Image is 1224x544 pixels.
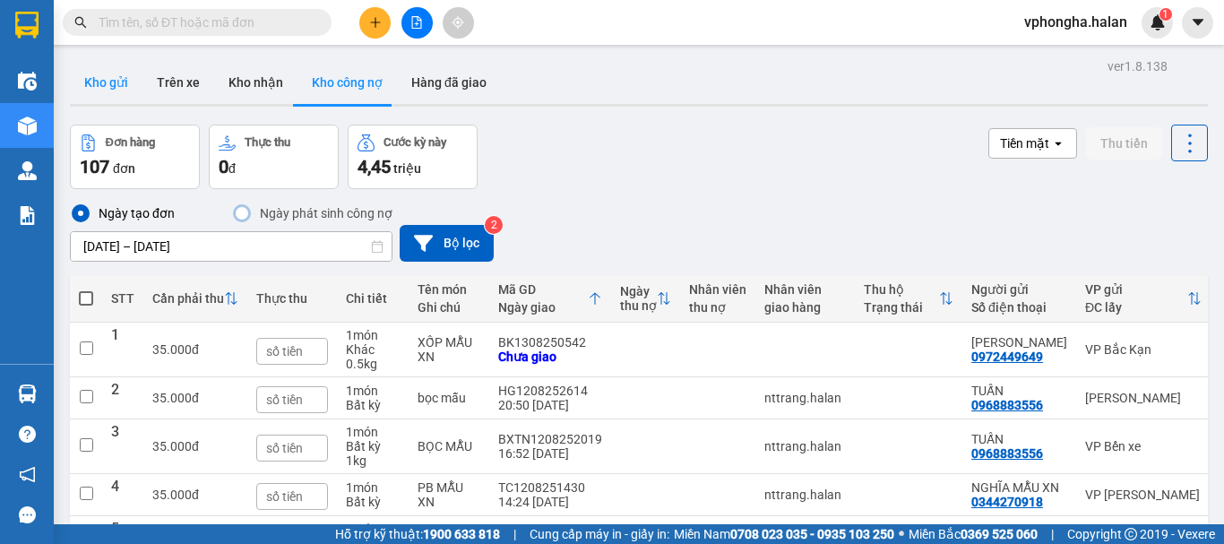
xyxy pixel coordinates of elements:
div: BK1308250542 [498,335,602,350]
span: plus [369,16,382,29]
button: Kho công nợ [297,61,397,104]
th: Toggle SortBy [489,275,611,323]
span: caret-down [1190,14,1206,30]
input: số tiền [256,386,328,413]
div: 1 món [346,425,400,439]
button: Kho nhận [214,61,297,104]
div: giao hàng [764,300,846,315]
div: Tiền mặt [1000,134,1049,152]
div: 1 [111,328,134,371]
div: VP gửi [1085,282,1187,297]
div: Thực thu [245,136,290,149]
span: 1 [1162,8,1168,21]
div: ĐC lấy [1085,300,1187,315]
div: 35.000 [152,391,238,405]
div: TC1208251430 [498,480,602,495]
input: số tiền [256,338,328,365]
div: STT [111,291,134,306]
div: Cần phải thu [152,291,224,306]
strong: 0708 023 035 - 0935 103 250 [730,527,894,541]
span: aim [452,16,464,29]
div: 35.000 [152,342,238,357]
div: nttrang.halan [764,391,846,405]
input: số tiền [256,435,328,462]
span: Miền Bắc [909,524,1038,544]
div: 14:24 [DATE] [498,495,602,509]
div: thu nợ [689,300,746,315]
div: VP Bến xe [1085,439,1202,453]
button: Trên xe [142,61,214,104]
button: aim [443,7,474,39]
button: caret-down [1182,7,1213,39]
sup: 2 [485,216,503,234]
span: ⚪️ [899,531,904,538]
button: Thực thu0đ [209,125,339,189]
th: Toggle SortBy [855,275,962,323]
div: 1 món [346,384,400,398]
div: 4 [111,479,134,510]
div: 35.000 [152,488,238,502]
span: đ [192,342,199,357]
span: 107 [80,156,109,177]
div: Chưa giao [498,350,602,364]
span: vphongha.halan [1010,11,1142,33]
span: đơn [113,161,135,176]
span: file-add [410,16,423,29]
span: đ [192,439,199,453]
div: Ngày tạo đơn [91,203,175,224]
div: Khác [346,342,400,357]
div: 20:50 [DATE] [498,398,602,412]
input: số tiền [256,483,328,510]
div: 0972449649 [971,350,1043,364]
div: Ngày phát sinh công nợ [253,203,392,224]
img: warehouse-icon [18,72,37,91]
div: Ghi chú [418,300,480,315]
div: TUẤN [971,432,1067,446]
div: XỐP MẪU XN [418,335,480,364]
img: logo-vxr [15,12,39,39]
div: 0968883556 [971,446,1043,461]
span: đ [192,488,199,502]
span: triệu [393,161,421,176]
span: notification [19,466,36,483]
div: Mã GD [498,282,588,297]
th: Toggle SortBy [1076,275,1211,323]
div: 0.5 kg [346,357,400,371]
button: plus [359,7,391,39]
button: Đơn hàng107đơn [70,125,200,189]
div: nttrang.halan [764,439,846,453]
span: Miền Nam [674,524,894,544]
div: BỌC MẪU [418,439,480,453]
div: 0344270918 [971,495,1043,509]
div: Ngày [620,284,657,298]
div: Thực thu [256,291,328,306]
span: 4,45 [358,156,391,177]
div: Nhân viên [689,282,746,297]
div: 0968883556 [971,398,1043,412]
span: 0 [219,156,228,177]
div: 1 món [346,480,400,495]
strong: 0369 525 060 [961,527,1038,541]
button: file-add [401,7,433,39]
strong: 1900 633 818 [423,527,500,541]
div: ver 1.8.138 [1108,56,1168,76]
img: warehouse-icon [18,161,37,180]
div: Chi tiết [346,291,400,306]
span: question-circle [19,426,36,443]
div: 16:52 [DATE] [498,446,602,461]
span: Hỗ trợ kỹ thuật: [335,524,500,544]
span: message [19,506,36,523]
div: Nhân viên [764,282,846,297]
div: 1 kg [346,453,400,468]
div: 1 món [346,522,400,536]
img: warehouse-icon [18,117,37,135]
sup: 1 [1159,8,1172,21]
div: VP Bắc Kạn [1085,342,1202,357]
div: Bất kỳ [346,495,400,509]
div: HG1208252614 [498,384,602,398]
div: Ngày giao [498,300,588,315]
div: NGHĨA MẪU XN [971,480,1067,495]
span: đ [228,161,236,176]
img: solution-icon [18,206,37,225]
svg: open [1051,136,1065,151]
